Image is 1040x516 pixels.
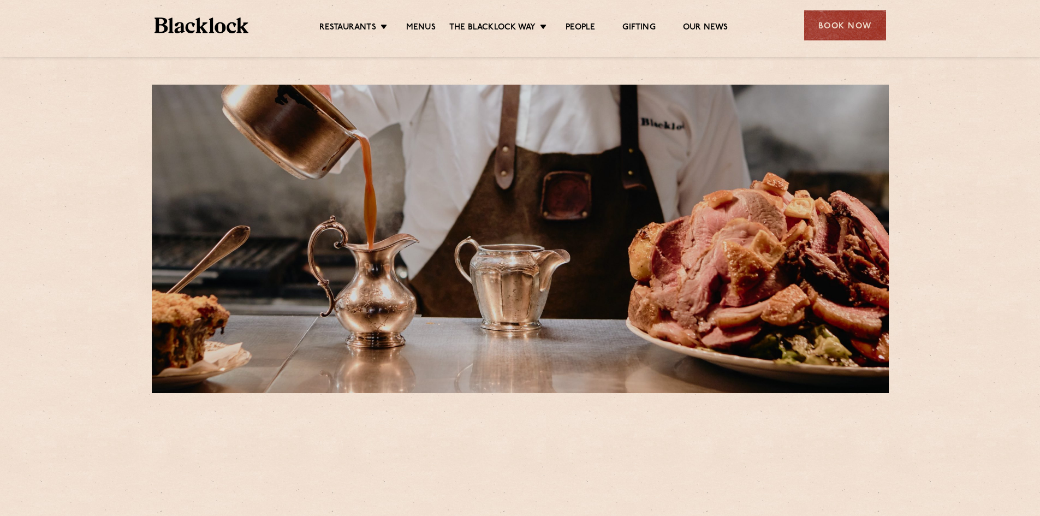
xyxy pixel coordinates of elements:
[683,22,728,34] a: Our News
[622,22,655,34] a: Gifting
[566,22,595,34] a: People
[319,22,376,34] a: Restaurants
[804,10,886,40] div: Book Now
[154,17,249,33] img: BL_Textured_Logo-footer-cropped.svg
[449,22,536,34] a: The Blacklock Way
[406,22,436,34] a: Menus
